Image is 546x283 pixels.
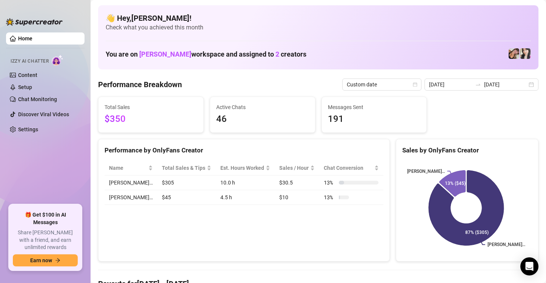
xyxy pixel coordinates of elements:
span: 13 % [324,193,336,201]
th: Chat Conversion [319,161,383,175]
a: Content [18,72,37,78]
span: 2 [275,50,279,58]
span: Custom date [347,79,417,90]
button: Earn nowarrow-right [13,254,78,266]
img: Christina [520,48,531,59]
span: Izzy AI Chatter [11,58,49,65]
th: Total Sales & Tips [157,161,216,175]
span: swap-right [475,82,481,88]
td: $45 [157,190,216,205]
span: [PERSON_NAME] [139,50,191,58]
span: Name [109,164,147,172]
span: Total Sales [105,103,197,111]
span: Sales / Hour [279,164,309,172]
span: to [475,82,481,88]
div: Sales by OnlyFans Creator [402,145,532,155]
a: Discover Viral Videos [18,111,69,117]
div: Performance by OnlyFans Creator [105,145,383,155]
a: Settings [18,126,38,132]
input: Start date [429,80,472,89]
text: [PERSON_NAME]… [407,169,445,174]
td: $10 [275,190,319,205]
span: $350 [105,112,197,126]
input: End date [484,80,527,89]
h4: 👋 Hey, [PERSON_NAME] ! [106,13,531,23]
h1: You are on workspace and assigned to creators [106,50,306,58]
h4: Performance Breakdown [98,79,182,90]
a: Setup [18,84,32,90]
td: $305 [157,175,216,190]
div: Est. Hours Worked [220,164,264,172]
td: 10.0 h [216,175,275,190]
span: 13 % [324,178,336,187]
span: 46 [216,112,309,126]
span: Earn now [30,257,52,263]
span: 🎁 Get $100 in AI Messages [13,211,78,226]
span: Share [PERSON_NAME] with a friend, and earn unlimited rewards [13,229,78,251]
div: Open Intercom Messenger [520,257,538,275]
td: $30.5 [275,175,319,190]
span: Total Sales & Tips [162,164,205,172]
span: Check what you achieved this month [106,23,531,32]
span: arrow-right [55,258,60,263]
th: Name [105,161,157,175]
span: Active Chats [216,103,309,111]
a: Chat Monitoring [18,96,57,102]
th: Sales / Hour [275,161,319,175]
td: [PERSON_NAME]… [105,175,157,190]
img: Christina [509,48,519,59]
td: [PERSON_NAME]… [105,190,157,205]
img: AI Chatter [52,55,63,66]
text: [PERSON_NAME]… [487,242,525,248]
img: logo-BBDzfeDw.svg [6,18,63,26]
a: Home [18,35,32,42]
span: calendar [413,82,417,87]
span: Chat Conversion [324,164,372,172]
td: 4.5 h [216,190,275,205]
span: 191 [328,112,421,126]
span: Messages Sent [328,103,421,111]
